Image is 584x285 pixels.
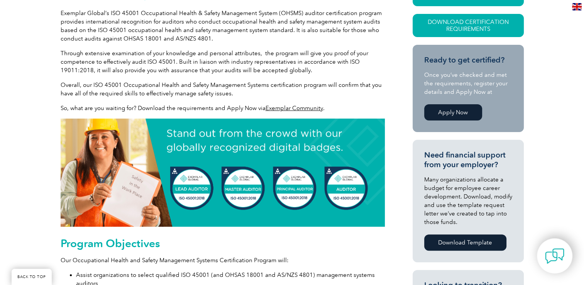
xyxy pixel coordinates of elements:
[572,3,582,10] img: en
[424,234,506,251] a: Download Template
[424,104,482,120] a: Apply Now
[424,71,512,96] p: Once you’ve checked and met the requirements, register your details and Apply Now at
[61,119,385,227] img: digital badge
[61,237,385,249] h2: Program Objectives
[266,105,323,112] a: Exemplar Community
[61,104,385,112] p: So, what are you waiting for? Download the requirements and Apply Now via .
[545,246,564,266] img: contact-chat.png
[424,150,512,170] h3: Need financial support from your employer?
[424,175,512,226] p: Many organizations allocate a budget for employee career development. Download, modify and use th...
[61,9,385,43] p: Exemplar Global’s ISO 45001 Occupational Health & Safety Management System (OHSMS) auditor certif...
[424,55,512,65] h3: Ready to get certified?
[61,49,385,75] p: Through extensive examination of your knowledge and personal attributes, the program will give yo...
[61,256,385,265] p: Our Occupational Health and Safety Management Systems Certification Program will:
[61,81,385,98] p: Overall, our ISO 45001 Occupational Health and Safety Management Systems certification program wi...
[413,14,524,37] a: Download Certification Requirements
[12,269,52,285] a: BACK TO TOP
